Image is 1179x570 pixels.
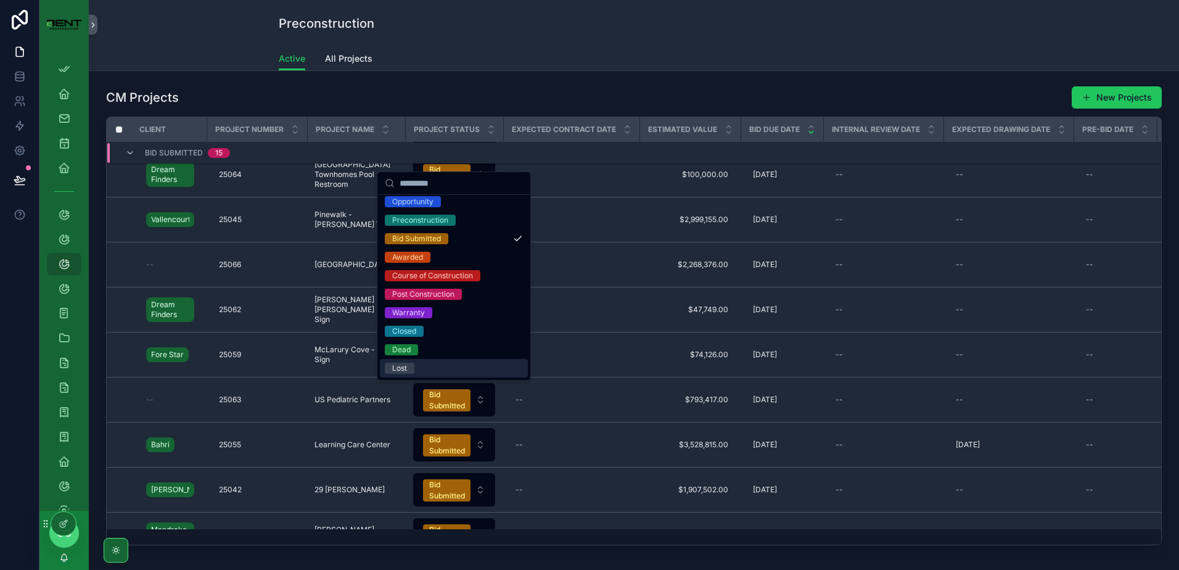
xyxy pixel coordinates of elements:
span: [DATE] [753,485,777,495]
button: Select Button [413,428,495,461]
a: 25059 [214,345,300,365]
a: $2,393,241.00 [647,525,733,545]
div: -- [1086,350,1093,360]
span: Project Name [316,125,374,134]
span: 25062 [219,305,241,315]
a: -- [1081,165,1149,184]
span: 25063 [219,395,241,405]
a: -- [511,300,632,320]
a: 25045 [214,210,300,229]
a: $2,268,376.00 [647,255,733,275]
span: Dream Finders [151,165,189,184]
span: Internal Review Date [832,125,920,134]
span: All Projects [325,52,372,65]
a: -- [511,345,632,365]
a: Dream Finders [146,162,194,187]
span: Bid Submitted [145,148,203,158]
span: -- [146,395,154,405]
div: -- [1086,485,1093,495]
button: Select Button [413,473,495,506]
a: $3,528,815.00 [647,435,733,455]
span: 25066 [219,260,241,270]
div: Bid Submitted [429,434,465,456]
a: -- [146,395,199,405]
span: $1,907,502.00 [652,485,728,495]
a: Vallencourt [146,210,199,229]
a: Fore Star [146,345,199,365]
a: -- [951,525,1066,545]
div: Bid Submitted [429,524,465,547]
a: -- [1081,255,1149,275]
span: $74,126.00 [652,350,728,360]
span: $2,268,376.00 [652,260,728,270]
span: Pre-Bid Date [1082,125,1133,134]
a: Select Button [413,382,496,417]
a: $100,000.00 [647,165,733,184]
div: Lost [392,363,407,374]
h1: CM Projects [106,89,179,106]
a: -- [511,525,632,545]
div: -- [516,170,523,180]
span: [DATE] [753,350,777,360]
div: -- [1086,170,1093,180]
a: [DATE] [748,255,816,275]
img: App logo [47,20,81,30]
a: 25062 [214,300,300,320]
a: -- [511,210,632,229]
a: [GEOGRAPHIC_DATA] Townhomes Pool Restroom [314,160,398,189]
span: Learning Care Center [314,440,390,450]
span: [DATE] [956,440,980,450]
div: -- [836,395,843,405]
div: -- [956,215,963,225]
a: 25042 [214,480,300,500]
div: scrollable content [39,49,89,511]
div: 15 [215,148,223,158]
span: Bid Due Date [749,125,800,134]
a: -- [511,480,632,500]
a: Vallencourt [146,212,194,227]
a: -- [951,480,1066,500]
div: -- [836,485,843,495]
a: [DATE] [748,480,816,500]
a: [DATE] [748,210,816,229]
div: -- [516,485,523,495]
div: -- [956,305,963,315]
a: [DATE] [748,300,816,320]
a: $2,999,155.00 [647,210,733,229]
a: [DATE] [951,435,1066,455]
a: -- [831,345,936,365]
a: -- [511,165,632,184]
a: Pinewalk - [PERSON_NAME] Walls [314,210,398,229]
span: Expected Drawing Date [952,125,1050,134]
span: $100,000.00 [652,170,728,180]
a: US Pediatric Partners [314,395,398,405]
div: Awarded [392,252,423,263]
span: 25064 [219,170,242,180]
span: [GEOGRAPHIC_DATA] [314,260,390,270]
div: Dead [392,344,411,355]
a: -- [511,435,632,455]
a: 25002 [214,525,300,545]
div: -- [836,260,843,270]
a: [DATE] [748,165,816,184]
div: Preconstruction [392,215,448,226]
a: Dream Finders [146,160,199,189]
a: -- [831,480,936,500]
a: McLarury Cove - Entry Sign [314,345,398,365]
a: Bahri [146,435,199,455]
span: Dream Finders [151,300,189,320]
div: -- [836,215,843,225]
div: -- [1086,215,1093,225]
a: -- [1081,210,1149,229]
div: Bid Submitted [429,389,465,411]
div: -- [836,440,843,450]
a: New Projects [1072,86,1162,109]
span: $47,749.00 [652,305,728,315]
h1: Preconstruction [279,15,374,32]
a: [PERSON_NAME] Amenity [314,525,398,545]
span: $3,528,815.00 [652,440,728,450]
div: -- [836,170,843,180]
